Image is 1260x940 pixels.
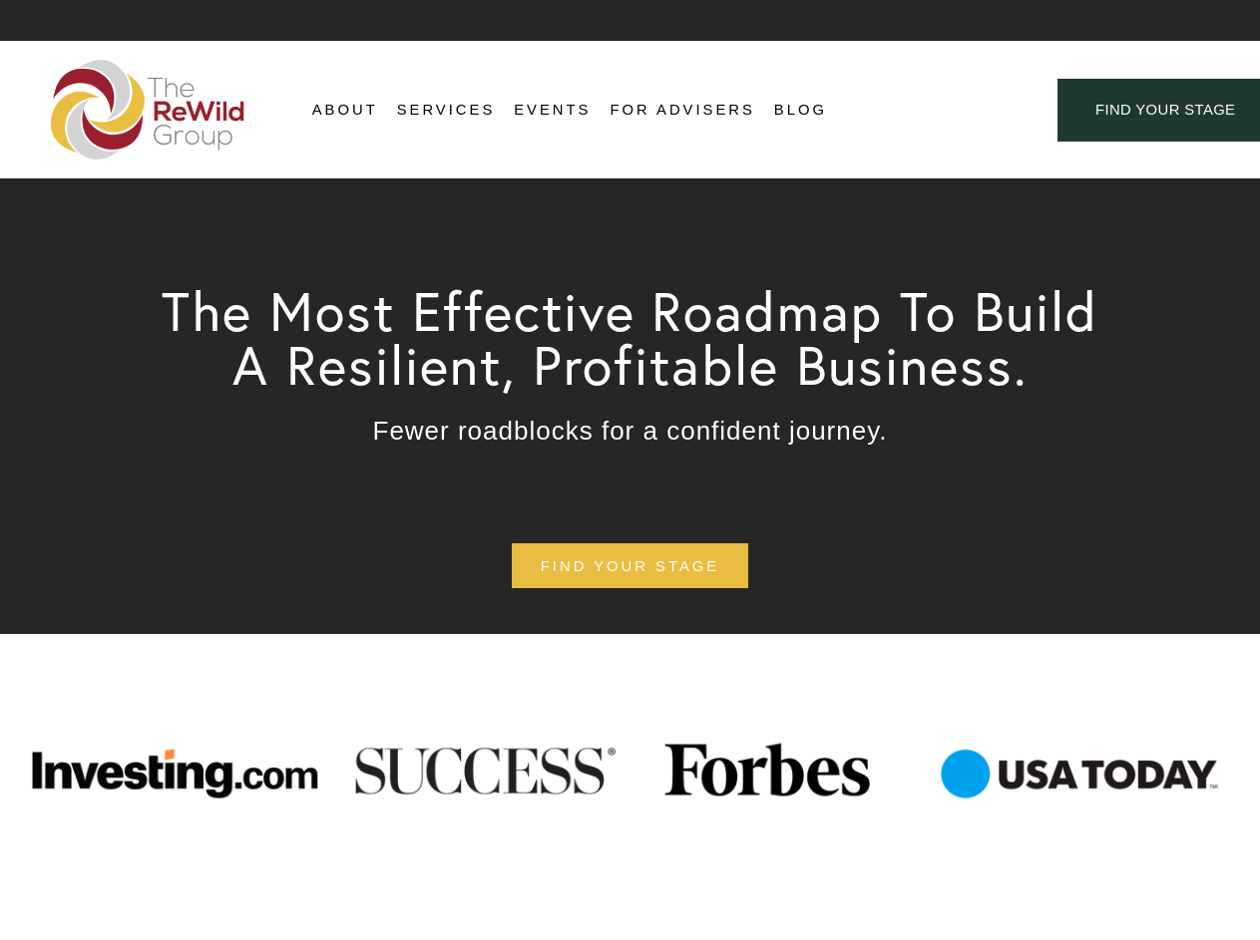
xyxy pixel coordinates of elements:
[610,96,754,126] a: For Advisers
[373,416,888,446] span: Fewer roadblocks for a confident journey.
[397,97,496,124] span: Services
[514,96,591,126] a: Events
[51,60,246,159] img: The ReWild Group
[162,277,1115,399] span: The Most Effective Roadmap To Build A Resilient, Profitable Business.
[397,96,496,126] a: folder dropdown
[774,96,827,126] a: Blog
[312,97,378,124] span: About
[512,543,748,588] a: find your stage
[312,96,378,126] a: folder dropdown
